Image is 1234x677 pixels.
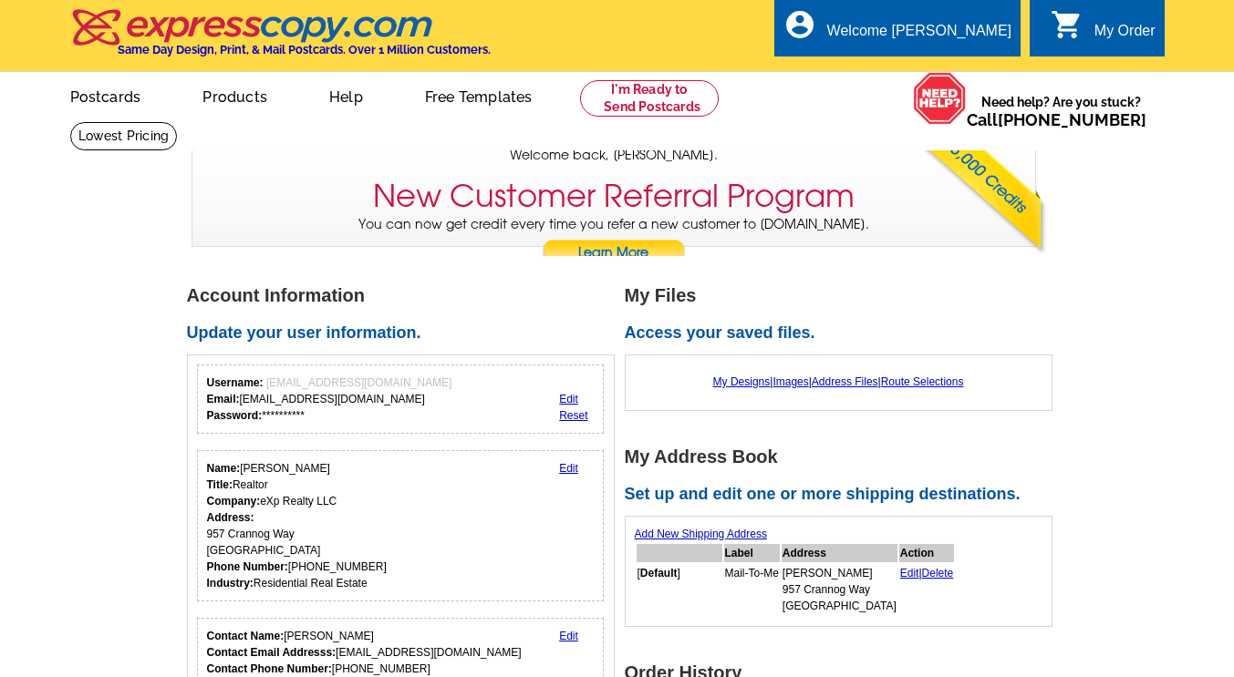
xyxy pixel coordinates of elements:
a: Free Templates [396,74,562,117]
h2: Access your saved files. [625,323,1063,344]
a: shopping_cart My Order [1051,20,1156,43]
strong: Password: [207,409,263,422]
i: account_circle [783,8,816,41]
a: Same Day Design, Print, & Mail Postcards. Over 1 Million Customers. [70,22,491,56]
th: Label [724,544,780,562]
span: Welcome back, [PERSON_NAME]. [510,146,718,165]
h2: Update your user information. [187,323,625,344]
th: Action [899,544,955,562]
div: Welcome [PERSON_NAME] [827,23,1011,48]
div: Your login information. [197,364,605,434]
p: You can now get credit every time you refer a new customer to [DOMAIN_NAME]. [192,215,1035,267]
strong: Contact Email Addresss: [207,646,337,659]
strong: Title: [207,478,233,491]
a: Postcards [41,74,171,117]
strong: Name: [207,462,241,475]
a: [PHONE_NUMBER] [998,110,1146,129]
a: My Designs [713,375,771,388]
td: Mail-To-Me [724,564,780,615]
a: Edit [900,567,919,580]
a: Edit [559,462,578,475]
h1: My Address Book [625,447,1063,467]
strong: Email: [207,393,240,405]
a: Edit [559,393,578,405]
h3: New Customer Referral Program [373,178,855,215]
div: My Order [1094,23,1156,48]
strong: Company: [207,495,261,508]
strong: Username: [207,376,264,389]
strong: Industry: [207,577,254,590]
td: | [899,564,955,615]
strong: Phone Number: [207,560,288,573]
h4: Same Day Design, Print, & Mail Postcards. Over 1 Million Customers. [118,43,491,56]
span: [EMAIL_ADDRESS][DOMAIN_NAME] [266,376,451,389]
a: Add New Shipping Address [635,528,767,540]
a: Delete [922,567,954,580]
h1: Account Information [187,286,625,305]
a: Route Selections [881,375,964,388]
i: shopping_cart [1051,8,1084,41]
img: help [913,72,967,125]
a: Images [773,375,808,388]
a: Address Files [812,375,878,388]
span: Need help? Are you stuck? [967,93,1156,129]
strong: Contact Phone Number: [207,662,332,675]
td: [ ] [637,564,722,615]
b: Default [640,567,678,580]
h2: Set up and edit one or more shipping destinations. [625,485,1063,505]
span: Call [967,110,1146,129]
a: Learn More [542,240,686,267]
a: Products [173,74,296,117]
td: [PERSON_NAME] 957 Crannog Way [GEOGRAPHIC_DATA] [782,564,897,615]
strong: Contact Name: [207,630,285,642]
div: Your personal details. [197,450,605,601]
a: Help [300,74,392,117]
div: [PERSON_NAME] Realtor eXp Realty LLC 957 Crannog Way [GEOGRAPHIC_DATA] [PHONE_NUMBER] Residential... [207,460,387,591]
th: Address [782,544,897,562]
strong: Address: [207,511,254,524]
h1: My Files [625,286,1063,305]
div: | | | [635,364,1042,399]
a: Edit [559,630,578,642]
a: Reset [559,409,587,422]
